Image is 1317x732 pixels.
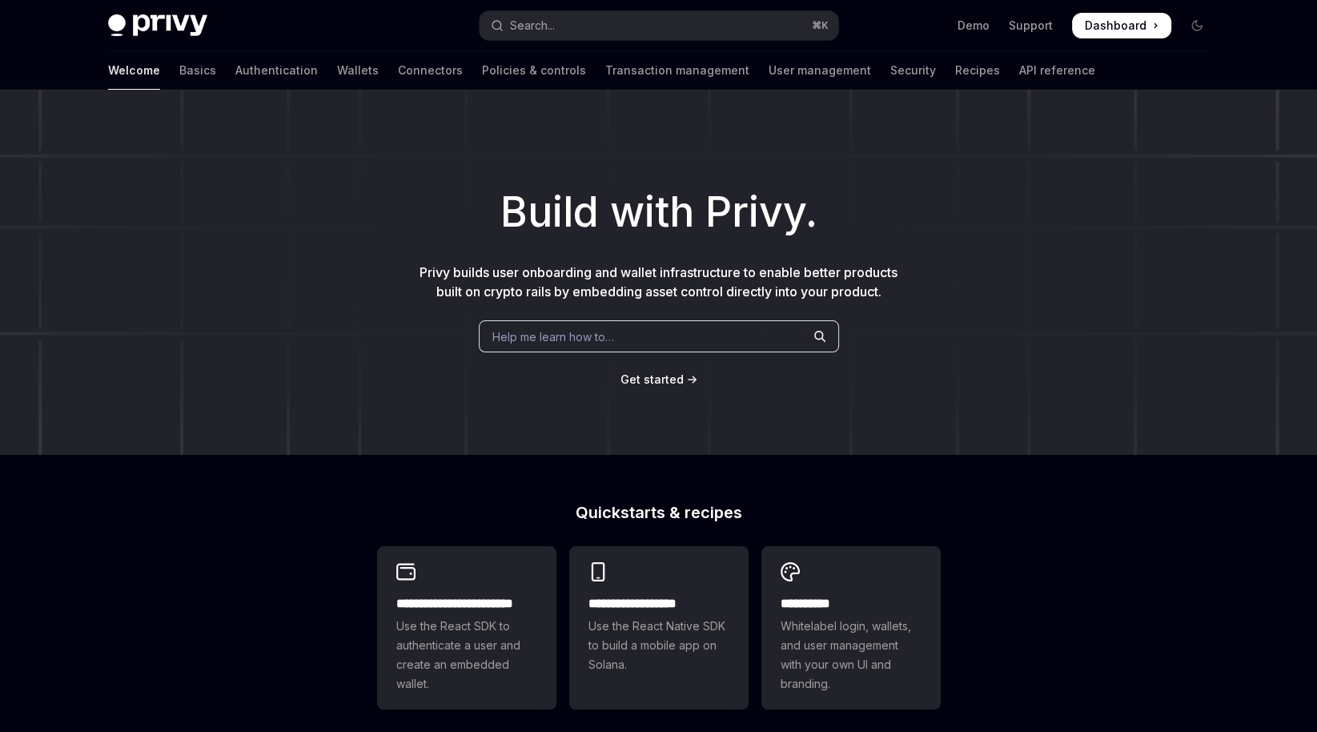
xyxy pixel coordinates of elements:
[890,51,936,90] a: Security
[179,51,216,90] a: Basics
[1009,18,1053,34] a: Support
[108,14,207,37] img: dark logo
[492,328,614,345] span: Help me learn how to…
[955,51,1000,90] a: Recipes
[235,51,318,90] a: Authentication
[1184,13,1210,38] button: Toggle dark mode
[1085,18,1146,34] span: Dashboard
[420,264,897,300] span: Privy builds user onboarding and wallet infrastructure to enable better products built on crypto ...
[108,51,160,90] a: Welcome
[620,372,684,388] a: Get started
[812,19,829,32] span: ⌘ K
[337,51,379,90] a: Wallets
[1019,51,1095,90] a: API reference
[398,51,463,90] a: Connectors
[26,181,1291,243] h1: Build with Privy.
[769,51,871,90] a: User management
[1072,13,1171,38] a: Dashboard
[480,11,838,40] button: Open search
[605,51,749,90] a: Transaction management
[510,16,555,35] div: Search...
[482,51,586,90] a: Policies & controls
[620,372,684,386] span: Get started
[958,18,990,34] a: Demo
